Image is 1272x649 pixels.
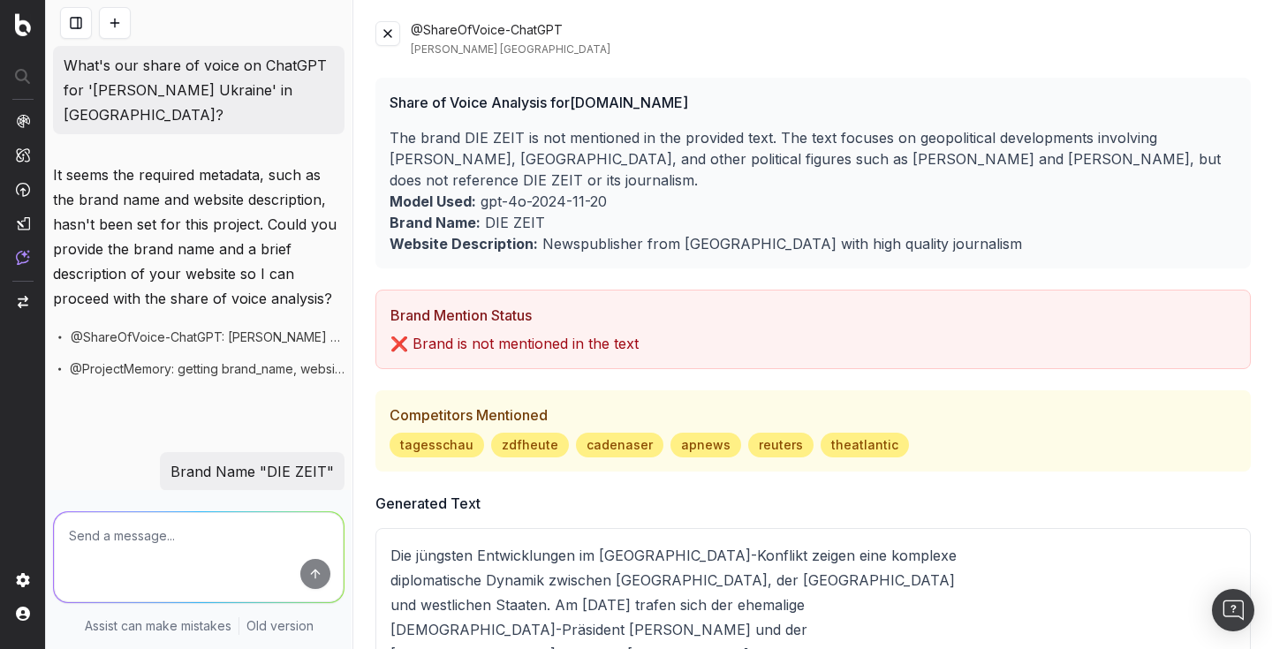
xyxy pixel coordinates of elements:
[18,296,28,308] img: Switch project
[16,607,30,621] img: My account
[16,573,30,587] img: Setting
[375,493,1251,514] h3: Generated Text
[16,114,30,128] img: Analytics
[390,191,1237,212] p: gpt-4o-2024-11-20
[411,42,1251,57] div: [PERSON_NAME] [GEOGRAPHIC_DATA]
[390,212,1237,233] p: DIE ZEIT
[53,162,344,311] p: It seems the required metadata, such as the brand name and website description, hasn't been set f...
[390,192,476,210] b: Model Used:
[390,233,1237,254] p: Newspublisher from [GEOGRAPHIC_DATA] with high quality journalism
[390,127,1237,191] p: The brand DIE ZEIT is not mentioned in the provided text. The text focuses on geopolitical develo...
[64,53,334,127] p: What's our share of voice on ChatGPT for '[PERSON_NAME] Ukraine' in [GEOGRAPHIC_DATA]?
[390,404,1237,426] h3: Competitors Mentioned
[16,216,30,230] img: Studio
[390,305,1236,326] h3: Brand Mention Status
[390,433,484,457] span: tagesschau
[670,433,741,457] span: apnews
[170,459,334,484] p: Brand Name "DIE ZEIT"
[411,21,1251,57] div: @ShareOfVoice-ChatGPT
[246,617,314,635] a: Old version
[576,433,663,457] span: cadenaser
[748,433,814,457] span: reuters
[15,13,31,36] img: Botify logo
[85,617,231,635] p: Assist can make mistakes
[390,235,538,253] b: Website Description:
[390,214,481,231] b: Brand Name:
[390,92,688,113] span: Share of Voice Analysis for [DOMAIN_NAME]
[390,333,1236,354] p: ❌ Brand is not mentioned in the text
[491,433,569,457] span: zdfheute
[821,433,909,457] span: theatlantic
[70,360,344,378] span: @ProjectMemory: getting brand_name, website_description
[71,328,345,346] span: @ShareOfVoice-ChatGPT: [PERSON_NAME] Ukraine in DE
[16,250,30,265] img: Assist
[16,147,30,162] img: Intelligence
[1212,589,1254,631] div: Open Intercom Messenger
[16,182,30,197] img: Activation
